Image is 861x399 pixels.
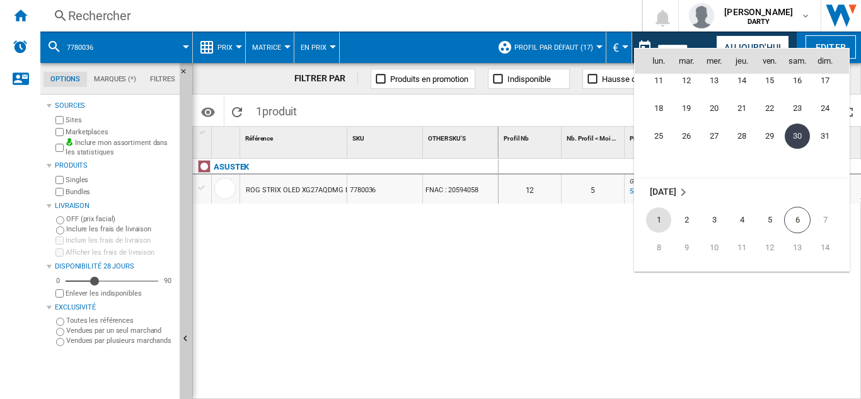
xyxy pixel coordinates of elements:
[702,68,727,93] span: 13
[673,95,700,122] td: Tuesday August 19 2025
[812,124,838,149] span: 31
[729,124,754,149] span: 28
[756,95,783,122] td: Friday August 22 2025
[702,207,727,233] span: 3
[729,207,754,233] span: 4
[812,68,838,93] span: 17
[728,49,756,74] th: jeu.
[635,178,849,206] tr: Week undefined
[811,67,849,95] td: Sunday August 17 2025
[635,262,849,289] tr: Week 3
[673,49,700,74] th: mar.
[673,122,700,150] td: Tuesday August 26 2025
[700,67,728,95] td: Wednesday August 13 2025
[729,96,754,121] span: 21
[811,49,849,74] th: dim.
[646,96,671,121] span: 18
[700,262,728,289] td: Wednesday September 17 2025
[650,187,676,197] span: [DATE]
[700,234,728,262] td: Wednesday September 10 2025
[646,68,671,93] span: 11
[728,262,756,289] td: Thursday September 18 2025
[811,122,849,150] td: Sunday August 31 2025
[757,124,782,149] span: 29
[674,207,699,233] span: 2
[728,206,756,234] td: Thursday September 4 2025
[728,95,756,122] td: Thursday August 21 2025
[757,96,782,121] span: 22
[635,49,849,271] md-calendar: Calendar
[811,234,849,262] td: Sunday September 14 2025
[635,95,673,122] td: Monday August 18 2025
[700,122,728,150] td: Wednesday August 27 2025
[756,67,783,95] td: Friday August 15 2025
[812,96,838,121] span: 24
[646,124,671,149] span: 25
[635,122,673,150] td: Monday August 25 2025
[783,262,811,289] td: Saturday September 20 2025
[783,95,811,122] td: Saturday August 23 2025
[700,95,728,122] td: Wednesday August 20 2025
[728,67,756,95] td: Thursday August 14 2025
[635,67,849,95] tr: Week 3
[635,178,849,206] td: September 2025
[756,234,783,262] td: Friday September 12 2025
[756,49,783,74] th: ven.
[756,122,783,150] td: Friday August 29 2025
[784,207,811,233] span: 6
[635,206,849,234] tr: Week 1
[811,95,849,122] td: Sunday August 24 2025
[785,96,810,121] span: 23
[635,234,673,262] td: Monday September 8 2025
[783,234,811,262] td: Saturday September 13 2025
[635,122,849,150] tr: Week 5
[635,67,673,95] td: Monday August 11 2025
[783,122,811,150] td: Saturday August 30 2025
[756,206,783,234] td: Friday September 5 2025
[646,207,671,233] span: 1
[635,206,673,234] td: Monday September 1 2025
[674,68,699,93] span: 12
[729,68,754,93] span: 14
[674,124,699,149] span: 26
[635,234,849,262] tr: Week 2
[702,96,727,121] span: 20
[635,95,849,122] tr: Week 4
[728,122,756,150] td: Thursday August 28 2025
[673,67,700,95] td: Tuesday August 12 2025
[673,262,700,289] td: Tuesday September 16 2025
[811,262,849,289] td: Sunday September 21 2025
[783,206,811,234] td: Saturday September 6 2025
[785,124,810,149] span: 30
[811,206,849,234] td: Sunday September 7 2025
[757,68,782,93] span: 15
[756,262,783,289] td: Friday September 19 2025
[702,124,727,149] span: 27
[700,49,728,74] th: mer.
[635,49,673,74] th: lun.
[673,234,700,262] td: Tuesday September 9 2025
[635,262,673,289] td: Monday September 15 2025
[673,206,700,234] td: Tuesday September 2 2025
[757,207,782,233] span: 5
[700,206,728,234] td: Wednesday September 3 2025
[635,150,849,178] tr: Week undefined
[785,68,810,93] span: 16
[674,96,699,121] span: 19
[783,49,811,74] th: sam.
[783,67,811,95] td: Saturday August 16 2025
[728,234,756,262] td: Thursday September 11 2025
